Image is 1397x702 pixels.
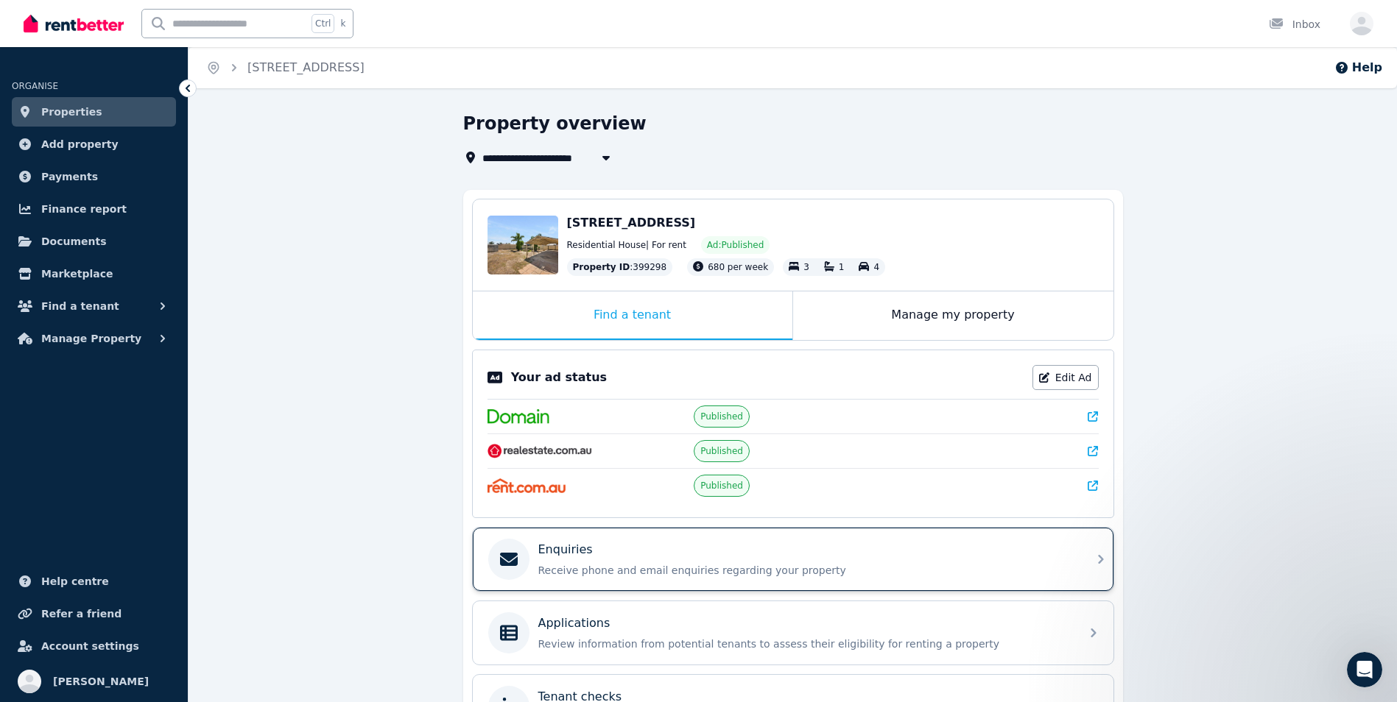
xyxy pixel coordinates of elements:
[708,262,768,272] span: 680 per week
[793,291,1113,340] div: Manage my property
[12,259,176,288] a: Marketplace
[233,496,257,506] span: Help
[700,411,743,422] span: Published
[700,480,743,492] span: Published
[12,599,176,628] a: Refer a friend
[29,29,128,51] img: logo
[253,24,280,50] div: Close
[32,496,66,506] span: Home
[122,496,173,506] span: Messages
[1269,17,1320,32] div: Inbox
[41,572,109,590] span: Help centre
[41,168,98,185] span: Payments
[12,194,176,224] a: Finance report
[473,291,792,340] div: Find a tenant
[24,13,124,35] img: RentBetter
[30,286,246,302] div: We typically reply in under 30 minutes
[158,24,187,53] img: Profile image for Jodie
[29,104,265,130] p: Hi Neha 👋
[189,47,382,88] nav: Breadcrumb
[538,541,593,559] p: Enquiries
[12,162,176,191] a: Payments
[1347,652,1382,687] iframe: Intercom live chat
[30,397,247,412] div: How much does it cost?
[15,258,280,314] div: Send us a messageWe typically reply in under 30 minutes
[12,324,176,353] button: Manage Property
[41,233,107,250] span: Documents
[567,216,696,230] span: [STREET_ADDRESS]
[21,364,273,391] div: Rental Payments - How They Work
[839,262,845,272] span: 1
[12,81,58,91] span: ORGANISE
[41,135,119,153] span: Add property
[1032,365,1099,390] a: Edit Ad
[873,262,879,272] span: 4
[98,459,196,518] button: Messages
[488,409,549,424] img: Domain.com.au
[30,271,246,286] div: Send us a message
[340,18,345,29] span: k
[30,208,60,238] img: Profile image for The RentBetter Team
[473,601,1113,664] a: ApplicationsReview information from potential tenants to assess their eligibility for renting a p...
[247,60,365,74] a: [STREET_ADDRESS]
[66,223,175,238] div: The RentBetter Team
[12,97,176,127] a: Properties
[197,459,295,518] button: Help
[707,239,764,251] span: Ad: Published
[29,130,265,155] p: How can we help?
[12,631,176,661] a: Account settings
[186,24,215,53] img: Profile image for Jeremy
[66,209,228,221] span: Did that answer your question?
[177,223,219,238] div: • 3h ago
[41,103,102,121] span: Properties
[12,130,176,159] a: Add property
[12,291,176,321] button: Find a tenant
[511,369,607,386] p: Your ad status
[21,418,273,445] div: Lease Agreement
[538,563,1071,578] p: Receive phone and email enquiries regarding your property
[30,336,119,351] span: Search for help
[41,330,141,347] span: Manage Property
[30,186,264,202] div: Recent message
[488,444,593,458] img: RealEstate.com.au
[21,328,273,358] button: Search for help
[700,445,743,457] span: Published
[15,174,280,251] div: Recent messageProfile image for The RentBetter TeamDid that answer your question?The RentBetter T...
[53,673,149,690] span: [PERSON_NAME]
[21,391,273,418] div: How much does it cost?
[473,528,1113,591] a: EnquiriesReceive phone and email enquiries regarding your property
[538,614,610,632] p: Applications
[1334,59,1382,77] button: Help
[30,424,247,439] div: Lease Agreement
[312,14,334,33] span: Ctrl
[12,227,176,256] a: Documents
[803,262,809,272] span: 3
[41,605,122,623] span: Refer a friend
[488,478,566,493] img: Rent.com.au
[30,451,247,482] div: How Applications are Received and Managed
[12,567,176,596] a: Help centre
[15,196,279,250] div: Profile image for The RentBetter TeamDid that answer your question?The RentBetter Team•3h ago
[41,637,139,655] span: Account settings
[538,637,1071,651] p: Review information from potential tenants to assess their eligibility for renting a property
[567,239,686,251] span: Residential House | For rent
[567,258,673,276] div: : 399298
[41,200,127,218] span: Finance report
[214,24,243,53] img: Profile image for Rochelle
[30,369,247,385] div: Rental Payments - How They Work
[463,112,647,135] h1: Property overview
[41,265,113,283] span: Marketplace
[573,261,630,273] span: Property ID
[21,445,273,488] div: How Applications are Received and Managed
[41,297,119,315] span: Find a tenant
